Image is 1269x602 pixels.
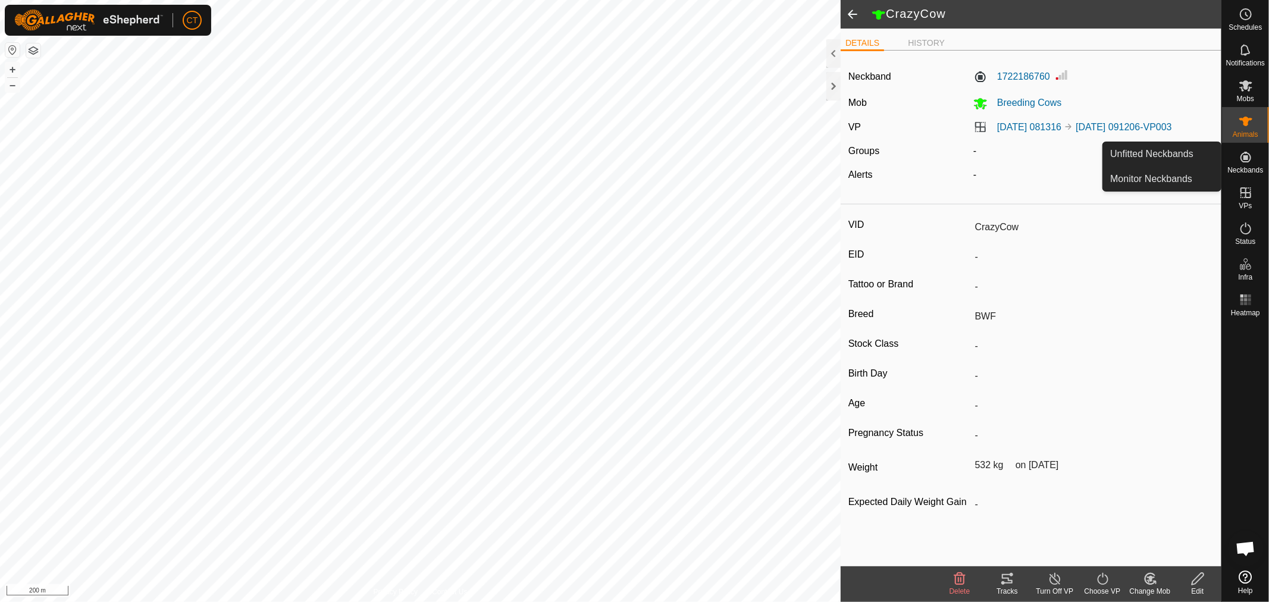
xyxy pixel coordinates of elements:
[1076,122,1172,132] a: [DATE] 091206-VP003
[26,43,40,58] button: Map Layers
[848,170,873,180] label: Alerts
[1110,172,1192,186] span: Monitor Neckbands
[969,168,1218,182] div: -
[374,587,418,597] a: Privacy Policy
[848,306,970,322] label: Breed
[1079,586,1126,597] div: Choose VP
[903,37,950,49] li: HISTORY
[1233,131,1258,138] span: Animals
[1239,202,1252,209] span: VPs
[1064,122,1073,131] img: to
[988,98,1062,108] span: Breeding Cows
[848,98,867,108] label: Mob
[1031,586,1079,597] div: Turn Off VP
[1228,531,1264,566] div: Open chat
[848,396,970,411] label: Age
[841,37,884,51] li: DETAILS
[1238,587,1253,594] span: Help
[1237,95,1254,102] span: Mobs
[1229,24,1262,31] span: Schedules
[1174,586,1221,597] div: Edit
[1222,566,1269,599] a: Help
[1227,167,1263,174] span: Neckbands
[187,14,198,27] span: CT
[1238,274,1252,281] span: Infra
[997,122,1061,132] a: [DATE] 081316
[1235,238,1255,245] span: Status
[872,7,1221,22] h2: CrazyCow
[848,425,970,441] label: Pregnancy Status
[983,586,1031,597] div: Tracks
[848,455,970,480] label: Weight
[950,587,970,595] span: Delete
[848,217,970,233] label: VID
[848,122,861,132] label: VP
[973,70,1050,84] label: 1722186760
[1055,68,1069,82] img: Signal strength
[1231,309,1260,316] span: Heatmap
[1110,147,1193,161] span: Unfitted Neckbands
[848,146,879,156] label: Groups
[5,43,20,57] button: Reset Map
[848,277,970,292] label: Tattoo or Brand
[969,144,1218,158] div: -
[848,336,970,352] label: Stock Class
[1126,586,1174,597] div: Change Mob
[5,78,20,92] button: –
[848,70,891,84] label: Neckband
[432,587,467,597] a: Contact Us
[14,10,163,31] img: Gallagher Logo
[848,494,970,510] label: Expected Daily Weight Gain
[848,366,970,381] label: Birth Day
[1226,59,1265,67] span: Notifications
[1103,142,1221,166] a: Unfitted Neckbands
[5,62,20,77] button: +
[1103,167,1221,191] a: Monitor Neckbands
[848,247,970,262] label: EID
